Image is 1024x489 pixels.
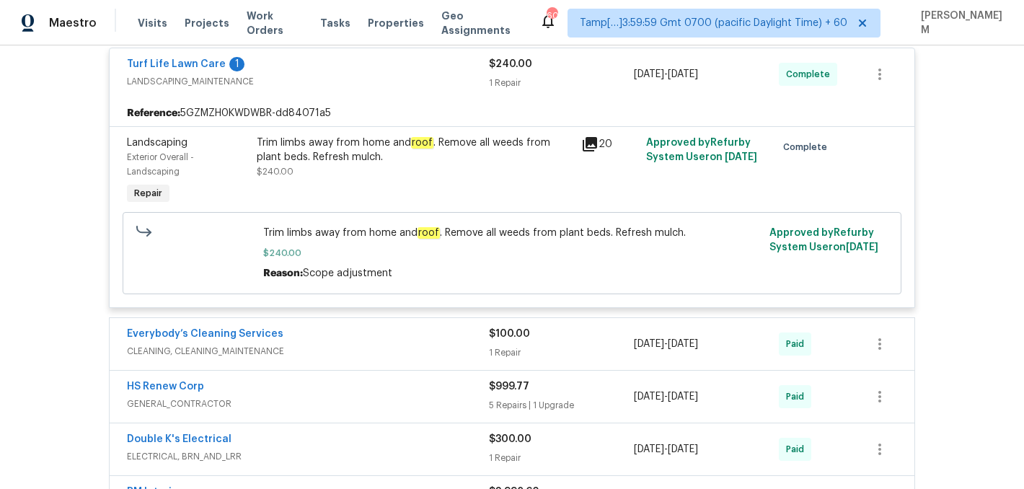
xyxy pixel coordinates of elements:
[915,9,1002,38] span: [PERSON_NAME] M
[127,382,204,392] a: HS Renew Corp
[127,329,283,339] a: Everybody’s Cleaning Services
[127,153,194,176] span: Exterior Overall - Landscaping
[668,392,698,402] span: [DATE]
[580,16,847,30] span: Tamp[…]3:59:59 Gmt 0700 (pacific Daylight Time) + 60
[247,9,303,38] span: Work Orders
[786,67,836,81] span: Complete
[634,389,698,404] span: -
[489,345,634,360] div: 1 Repair
[786,389,810,404] span: Paid
[127,74,489,89] span: LANDSCAPING_MAINTENANCE
[668,339,698,349] span: [DATE]
[489,76,634,90] div: 1 Repair
[581,136,637,153] div: 20
[783,140,833,154] span: Complete
[634,444,664,454] span: [DATE]
[489,382,529,392] span: $999.77
[127,138,187,148] span: Landscaping
[127,449,489,464] span: ELECTRICAL, BRN_AND_LRR
[786,337,810,351] span: Paid
[127,344,489,358] span: CLEANING, CLEANING_MAINTENANCE
[229,57,244,71] div: 1
[634,442,698,457] span: -
[769,228,878,252] span: Approved by Refurby System User on
[263,268,303,278] span: Reason:
[668,69,698,79] span: [DATE]
[634,337,698,351] span: -
[127,434,231,444] a: Double K's Electrical
[418,227,440,239] em: roof
[634,69,664,79] span: [DATE]
[110,100,914,126] div: 5GZMZH0KWDWBR-dd84071a5
[489,329,530,339] span: $100.00
[128,186,168,201] span: Repair
[634,339,664,349] span: [DATE]
[489,451,634,465] div: 1 Repair
[127,397,489,411] span: GENERAL_CONTRACTOR
[489,398,634,413] div: 5 Repairs | 1 Upgrade
[634,67,698,81] span: -
[263,246,762,260] span: $240.00
[411,137,433,149] em: roof
[634,392,664,402] span: [DATE]
[786,442,810,457] span: Paid
[138,16,167,30] span: Visits
[846,242,878,252] span: [DATE]
[303,268,392,278] span: Scope adjustment
[127,106,180,120] b: Reference:
[646,138,757,162] span: Approved by Refurby System User on
[263,226,762,240] span: Trim limbs away from home and . Remove all weeds from plant beds. Refresh mulch.
[320,18,350,28] span: Tasks
[127,59,226,69] a: Turf Life Lawn Care
[441,9,522,38] span: Geo Assignments
[257,136,573,164] div: Trim limbs away from home and . Remove all weeds from plant beds. Refresh mulch.
[725,152,757,162] span: [DATE]
[489,59,532,69] span: $240.00
[489,434,531,444] span: $300.00
[185,16,229,30] span: Projects
[547,9,557,23] div: 606
[668,444,698,454] span: [DATE]
[49,16,97,30] span: Maestro
[257,167,293,176] span: $240.00
[368,16,424,30] span: Properties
